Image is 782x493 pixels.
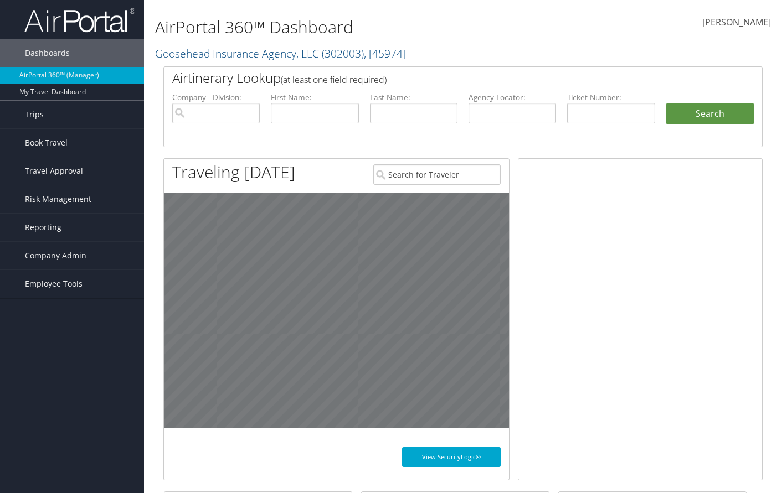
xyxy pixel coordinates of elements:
[25,129,68,157] span: Book Travel
[373,164,501,185] input: Search for Traveler
[172,160,295,184] h1: Traveling [DATE]
[172,69,704,87] h2: Airtinerary Lookup
[364,46,406,61] span: , [ 45974 ]
[469,92,556,103] label: Agency Locator:
[402,447,501,467] a: View SecurityLogic®
[25,101,44,128] span: Trips
[281,74,387,86] span: (at least one field required)
[25,214,61,241] span: Reporting
[24,7,135,33] img: airportal-logo.png
[25,242,86,269] span: Company Admin
[155,15,565,39] h1: AirPortal 360™ Dashboard
[322,46,364,61] span: ( 302003 )
[271,92,358,103] label: First Name:
[172,92,260,103] label: Company - Division:
[25,185,91,213] span: Risk Management
[702,16,771,28] span: [PERSON_NAME]
[25,270,83,298] span: Employee Tools
[666,103,754,125] button: Search
[155,46,406,61] a: Goosehead Insurance Agency, LLC
[25,157,83,185] span: Travel Approval
[25,39,70,67] span: Dashboards
[370,92,457,103] label: Last Name:
[567,92,655,103] label: Ticket Number:
[702,6,771,40] a: [PERSON_NAME]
